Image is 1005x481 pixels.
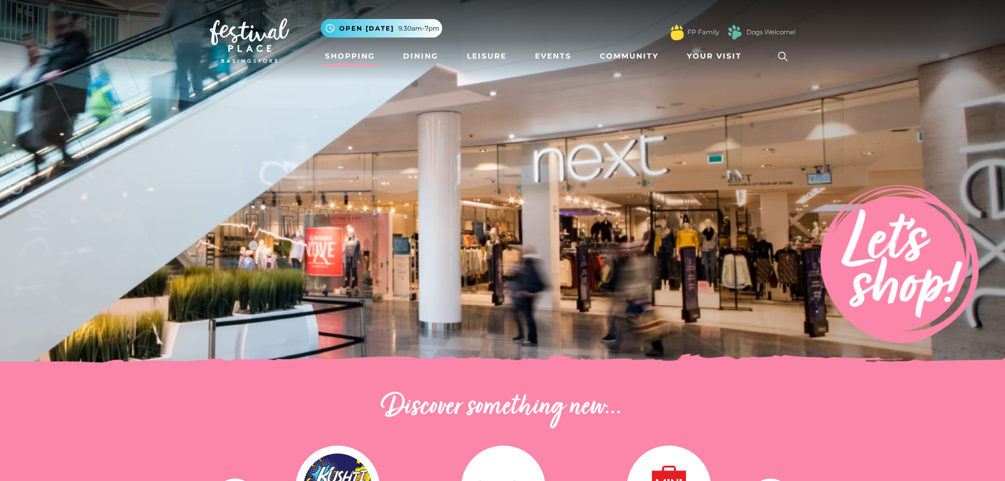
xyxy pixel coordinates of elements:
[746,27,796,37] a: Dogs Welcome!
[321,19,442,37] button: Open [DATE] 9.30am-7pm
[683,46,751,66] a: Your Visit
[339,24,394,33] span: Open [DATE]
[210,18,289,63] img: Festival Place Logo
[210,391,796,425] h2: Discover something new...
[463,46,511,66] a: Leisure
[687,51,742,62] span: Your Visit
[596,46,663,66] a: Community
[398,24,439,33] span: 9.30am-7pm
[531,46,576,66] a: Events
[321,46,379,66] a: Shopping
[399,46,443,66] a: Dining
[687,27,719,37] a: FP Family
